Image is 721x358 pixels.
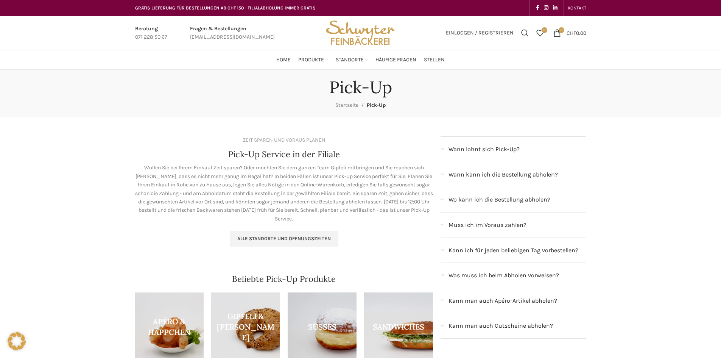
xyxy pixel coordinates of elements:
span: Was muss ich beim Abholen vorweisen? [448,270,559,280]
h4: Pick-Up Service in der Filiale [228,149,340,160]
a: Facebook social link [534,3,542,13]
p: Wollen Sie bei Ihrem Einkauf Zeit sparen? Oder möchten Sie dem ganzen Team Gipfeli mitbringen und... [135,164,433,223]
a: Infobox link [135,25,167,42]
a: Alle Standorte und Öffnungszeiten [230,231,338,247]
a: Stellen [424,52,445,67]
span: Home [276,56,291,64]
span: Wo kann ich die Bestellung abholen? [448,195,550,205]
a: Häufige Fragen [375,52,416,67]
a: KONTAKT [568,0,586,16]
a: Standorte [336,52,368,67]
h1: Pick-Up [329,77,392,97]
span: Kann ich für jeden beliebigen Tag vorbestellen? [448,245,578,255]
div: Main navigation [131,52,590,67]
img: Bäckerei Schwyter [323,16,397,50]
span: Stellen [424,56,445,64]
div: Secondary navigation [564,0,590,16]
span: Wann kann ich die Bestellung abholen? [448,170,558,180]
a: 0 CHF0.00 [550,25,590,41]
a: Produkte [298,52,328,67]
span: Kann man auch Apéro-Artikel abholen? [448,296,557,306]
span: Pick-Up [367,102,386,108]
span: KONTAKT [568,5,586,11]
span: GRATIS LIEFERUNG FÜR BESTELLUNGEN AB CHF 150 - FILIALABHOLUNG IMMER GRATIS [135,5,316,11]
span: Häufige Fragen [375,56,416,64]
span: 0 [559,27,564,33]
a: Infobox link [190,25,275,42]
div: Meine Wunschliste [533,25,548,41]
a: Instagram social link [542,3,551,13]
a: Site logo [323,29,397,36]
span: Muss ich im Voraus zahlen? [448,220,526,230]
span: Alle Standorte und Öffnungszeiten [237,236,331,242]
h4: Beliebte Pick-Up Produkte [232,273,336,285]
a: Einloggen / Registrieren [442,25,517,41]
span: Kann man auch Gutscheine abholen? [448,321,553,331]
bdi: 0.00 [567,30,586,36]
a: Linkedin social link [551,3,560,13]
a: Suchen [517,25,533,41]
a: Home [276,52,291,67]
a: Startseite [335,102,358,108]
a: 0 [533,25,548,41]
span: Einloggen / Registrieren [446,30,514,36]
div: ZEIT SPAREN UND VORAUS PLANEN [243,136,325,144]
span: Wann lohnt sich Pick-Up? [448,144,520,154]
span: Produkte [298,56,324,64]
span: 0 [542,27,547,33]
span: CHF [567,30,576,36]
span: Standorte [336,56,364,64]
